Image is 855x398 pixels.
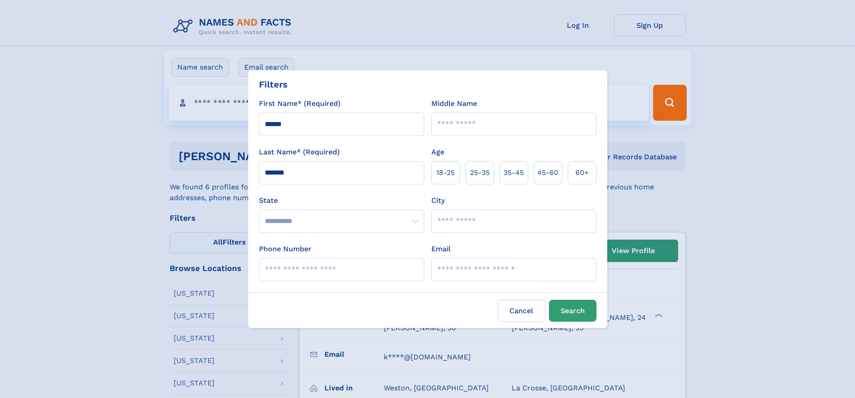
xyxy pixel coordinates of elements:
[259,147,340,157] label: Last Name* (Required)
[537,167,558,178] span: 45‑60
[431,244,451,254] label: Email
[504,167,524,178] span: 35‑45
[259,98,341,109] label: First Name* (Required)
[431,195,445,206] label: City
[498,300,545,322] label: Cancel
[436,167,455,178] span: 18‑25
[259,78,288,91] div: Filters
[575,167,589,178] span: 60+
[259,244,311,254] label: Phone Number
[470,167,490,178] span: 25‑35
[431,98,477,109] label: Middle Name
[259,195,424,206] label: State
[431,147,444,157] label: Age
[549,300,596,322] button: Search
